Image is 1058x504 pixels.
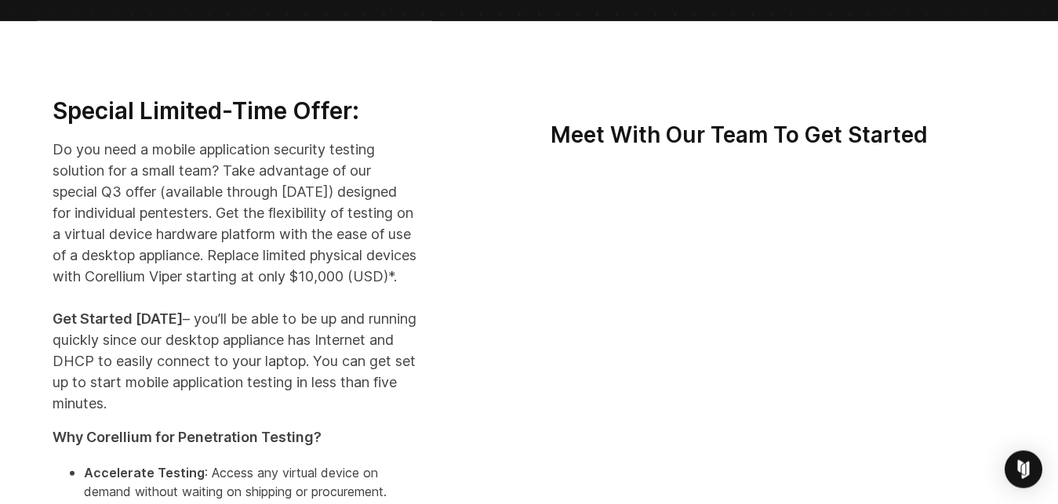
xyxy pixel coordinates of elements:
[84,465,205,480] strong: Accelerate Testing
[53,139,417,414] p: Do you need a mobile application security testing solution for a small team? Take advantage of ou...
[53,310,183,327] strong: Get Started [DATE]
[551,121,928,148] strong: Meet With Our Team To Get Started
[53,96,417,126] h3: Special Limited-Time Offer:
[84,463,417,501] p: : Access any virtual device on demand without waiting on shipping or procurement.
[53,429,322,445] strong: Why Corellium for Penetration Testing?
[1005,451,1042,488] div: Open Intercom Messenger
